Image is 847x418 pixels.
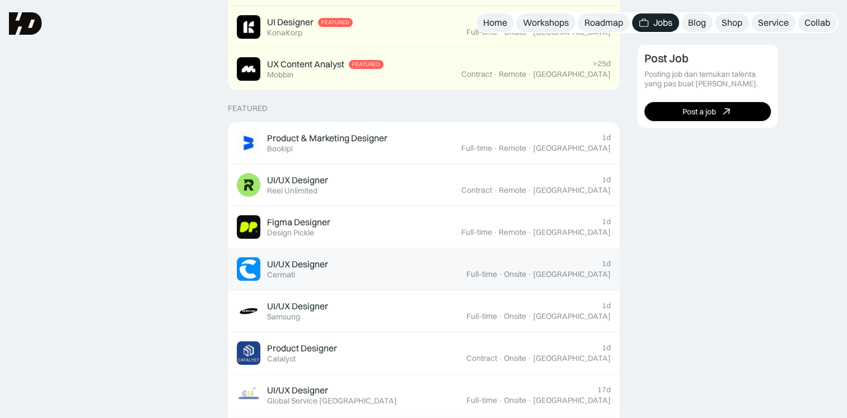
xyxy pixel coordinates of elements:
div: Featured [352,61,380,68]
div: Roadmap [584,17,623,29]
div: · [527,27,532,37]
div: Full-time [466,27,497,37]
div: [GEOGRAPHIC_DATA] [533,396,611,405]
div: 17d [597,385,611,394]
a: Collab [798,13,837,32]
div: Shop [722,17,742,29]
div: Blog [688,17,706,29]
div: UI/UX Designer [267,174,328,186]
div: Remote [499,227,526,237]
div: KonaKorp [267,28,302,38]
a: Post a job [644,102,771,121]
div: UX Content Analyst [267,58,344,70]
a: Roadmap [578,13,630,32]
div: UI Designer [267,16,313,28]
div: Mobbin [267,70,293,80]
div: · [493,227,498,237]
img: Job Image [237,57,260,81]
div: · [493,185,498,195]
div: [GEOGRAPHIC_DATA] [533,227,611,237]
div: Remote [499,143,526,153]
div: Full-time [466,396,497,405]
div: [GEOGRAPHIC_DATA] [533,27,611,37]
div: Home [483,17,507,29]
div: UI/UX Designer [267,300,328,312]
div: 1d [602,133,611,142]
div: Full-time [461,143,492,153]
div: · [527,227,532,237]
a: Job ImageUI/UX DesignerSamsung1dFull-time·Onsite·[GEOGRAPHIC_DATA] [228,290,620,332]
a: Job ImageFigma DesignerDesign Pickle1dFull-time·Remote·[GEOGRAPHIC_DATA] [228,206,620,248]
a: Job ImageProduct & Marketing DesignerBookipi1dFull-time·Remote·[GEOGRAPHIC_DATA] [228,122,620,164]
div: Onsite [504,312,526,321]
a: Shop [715,13,749,32]
div: Post Job [644,52,689,65]
div: · [498,270,503,279]
div: · [527,143,532,153]
img: Job Image [237,383,260,407]
div: 1d [602,217,611,226]
img: Job Image [237,131,260,155]
div: · [527,396,532,405]
div: [GEOGRAPHIC_DATA] [533,69,611,79]
a: Job ImageUI DesignerFeaturedKonaKorp>25dFull-time·Onsite·[GEOGRAPHIC_DATA] [228,6,620,48]
div: Collab [804,17,830,29]
div: Remote [499,185,526,195]
img: Job Image [237,173,260,197]
div: UI/UX Designer [267,384,328,396]
a: Job ImageUX Content AnalystFeaturedMobbin>25dContract·Remote·[GEOGRAPHIC_DATA] [228,48,620,90]
div: · [527,69,532,79]
div: Samsung [267,312,300,322]
div: [GEOGRAPHIC_DATA] [533,143,611,153]
div: [GEOGRAPHIC_DATA] [533,185,611,195]
div: [GEOGRAPHIC_DATA] [533,354,611,363]
div: · [498,27,503,37]
div: Figma Designer [267,216,330,228]
div: Product & Marketing Designer [267,132,387,144]
div: Full-time [466,270,497,279]
div: Design Pickle [267,228,314,238]
div: Onsite [504,354,526,363]
div: 1d [602,301,611,310]
div: · [493,143,498,153]
img: Job Image [237,257,260,281]
div: Reel Unlimited [267,186,317,196]
div: Post a job [682,106,716,116]
img: Job Image [237,341,260,365]
a: Job ImageUI/UX DesignerCermati1dFull-time·Onsite·[GEOGRAPHIC_DATA] [228,248,620,290]
div: Global Service [GEOGRAPHIC_DATA] [267,396,397,406]
a: Job ImageUI/UX DesignerReel Unlimited1dContract·Remote·[GEOGRAPHIC_DATA] [228,164,620,206]
div: Catalyst [267,354,296,364]
div: · [527,312,532,321]
div: Bookipi [267,144,293,154]
div: Featured [228,104,268,113]
div: Featured [321,19,349,26]
a: Blog [681,13,713,32]
div: Service [758,17,789,29]
a: Workshops [516,13,575,32]
div: Contract [466,354,497,363]
div: · [498,312,503,321]
div: Onsite [504,27,526,37]
div: · [527,354,532,363]
div: Product Designer [267,342,337,354]
div: 1d [602,343,611,352]
a: Job ImageUI/UX DesignerGlobal Service [GEOGRAPHIC_DATA]17dFull-time·Onsite·[GEOGRAPHIC_DATA] [228,374,620,416]
div: Contract [461,185,492,195]
div: >25d [593,59,611,68]
div: Posting job dan temukan talenta yang pas buat [PERSON_NAME]. [644,69,771,89]
a: Service [751,13,795,32]
a: Home [476,13,514,32]
div: 1d [602,259,611,268]
div: Workshops [523,17,569,29]
div: · [498,354,503,363]
div: Full-time [461,227,492,237]
img: Job Image [237,215,260,239]
a: Job ImageProduct DesignerCatalyst1dContract·Onsite·[GEOGRAPHIC_DATA] [228,332,620,374]
div: · [527,185,532,195]
img: Job Image [237,299,260,323]
div: Onsite [504,270,526,279]
div: · [493,69,498,79]
div: [GEOGRAPHIC_DATA] [533,270,611,279]
div: · [498,396,503,405]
